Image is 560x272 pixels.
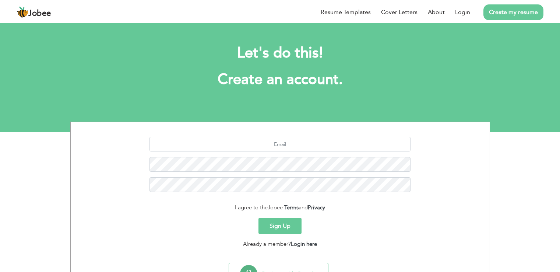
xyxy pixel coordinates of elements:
[308,204,325,211] a: Privacy
[17,6,28,18] img: jobee.io
[284,204,299,211] a: Terms
[76,240,484,248] div: Already a member?
[455,8,470,17] a: Login
[76,203,484,212] div: I agree to the and
[28,10,51,18] span: Jobee
[268,204,283,211] span: Jobee
[428,8,445,17] a: About
[291,240,317,248] a: Login here
[483,4,543,20] a: Create my resume
[81,43,479,63] h2: Let's do this!
[149,137,411,151] input: Email
[81,70,479,89] h1: Create an account.
[258,218,302,234] button: Sign Up
[381,8,418,17] a: Cover Letters
[17,6,51,18] a: Jobee
[321,8,371,17] a: Resume Templates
